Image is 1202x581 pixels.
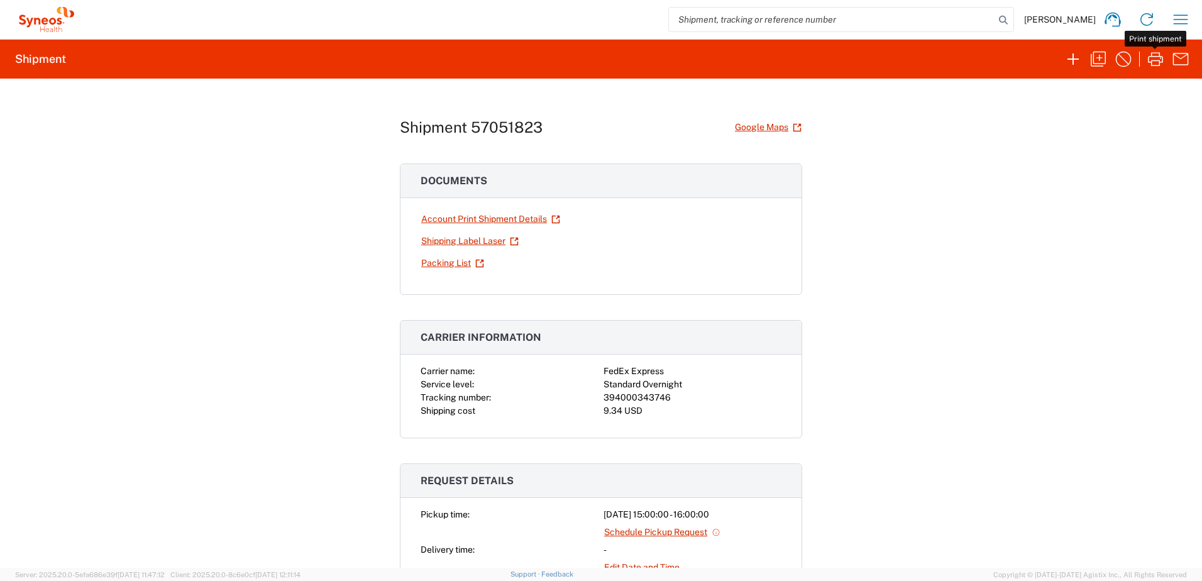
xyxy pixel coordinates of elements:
[993,569,1187,580] span: Copyright © [DATE]-[DATE] Agistix Inc., All Rights Reserved
[421,252,485,274] a: Packing List
[421,509,470,519] span: Pickup time:
[15,571,165,578] span: Server: 2025.20.0-5efa686e39f
[604,521,721,543] a: Schedule Pickup Request
[255,571,300,578] span: [DATE] 12:11:14
[669,8,995,31] input: Shipment, tracking or reference number
[604,508,781,521] div: [DATE] 15:00:00 - 16:00:00
[604,378,781,391] div: Standard Overnight
[421,208,561,230] a: Account Print Shipment Details
[604,365,781,378] div: FedEx Express
[1024,14,1096,25] span: [PERSON_NAME]
[421,366,475,376] span: Carrier name:
[15,52,66,67] h2: Shipment
[604,404,781,418] div: 9.34 USD
[400,118,543,136] h1: Shipment 57051823
[604,543,781,556] div: -
[421,379,474,389] span: Service level:
[421,406,475,416] span: Shipping cost
[541,570,573,578] a: Feedback
[421,545,475,555] span: Delivery time:
[421,331,541,343] span: Carrier information
[734,116,802,138] a: Google Maps
[421,175,487,187] span: Documents
[604,391,781,404] div: 394000343746
[170,571,300,578] span: Client: 2025.20.0-8c6e0cf
[421,392,491,402] span: Tracking number:
[421,475,514,487] span: Request details
[421,230,519,252] a: Shipping Label Laser
[118,571,165,578] span: [DATE] 11:47:12
[604,556,680,578] a: Edit Date and Time
[510,570,542,578] a: Support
